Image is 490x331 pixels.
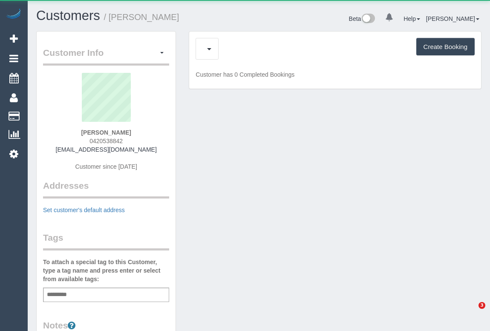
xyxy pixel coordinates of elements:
[43,258,169,283] label: To attach a special tag to this Customer, type a tag name and press enter or select from availabl...
[43,231,169,250] legend: Tags
[75,163,137,170] span: Customer since [DATE]
[104,12,179,22] small: / [PERSON_NAME]
[416,38,475,56] button: Create Booking
[43,207,125,213] a: Set customer's default address
[56,146,157,153] a: [EMAIL_ADDRESS][DOMAIN_NAME]
[43,46,169,66] legend: Customer Info
[461,302,481,322] iframe: Intercom live chat
[404,15,420,22] a: Help
[36,8,100,23] a: Customers
[89,138,123,144] span: 0420538842
[349,15,375,22] a: Beta
[426,15,479,22] a: [PERSON_NAME]
[478,302,485,309] span: 3
[5,9,22,20] img: Automaid Logo
[196,70,475,79] p: Customer has 0 Completed Bookings
[81,129,131,136] strong: [PERSON_NAME]
[361,14,375,25] img: New interface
